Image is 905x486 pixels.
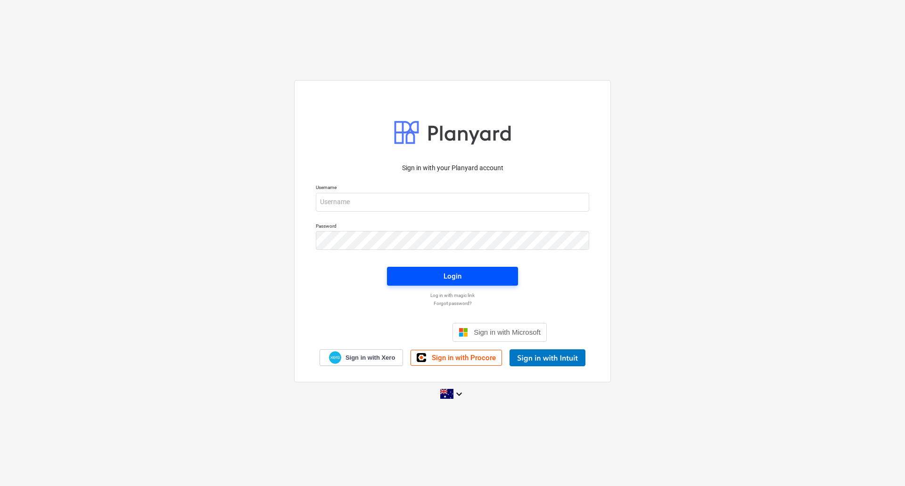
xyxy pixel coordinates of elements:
[444,270,461,282] div: Login
[432,354,496,362] span: Sign in with Procore
[311,292,594,298] a: Log in with magic link
[474,328,541,336] span: Sign in with Microsoft
[411,350,502,366] a: Sign in with Procore
[459,328,468,337] img: Microsoft logo
[329,351,341,364] img: Xero logo
[354,322,450,343] iframe: Sign in with Google Button
[316,184,589,192] p: Username
[311,300,594,306] a: Forgot password?
[453,388,465,400] i: keyboard_arrow_down
[316,163,589,173] p: Sign in with your Planyard account
[320,349,403,366] a: Sign in with Xero
[387,267,518,286] button: Login
[316,193,589,212] input: Username
[346,354,395,362] span: Sign in with Xero
[316,223,589,231] p: Password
